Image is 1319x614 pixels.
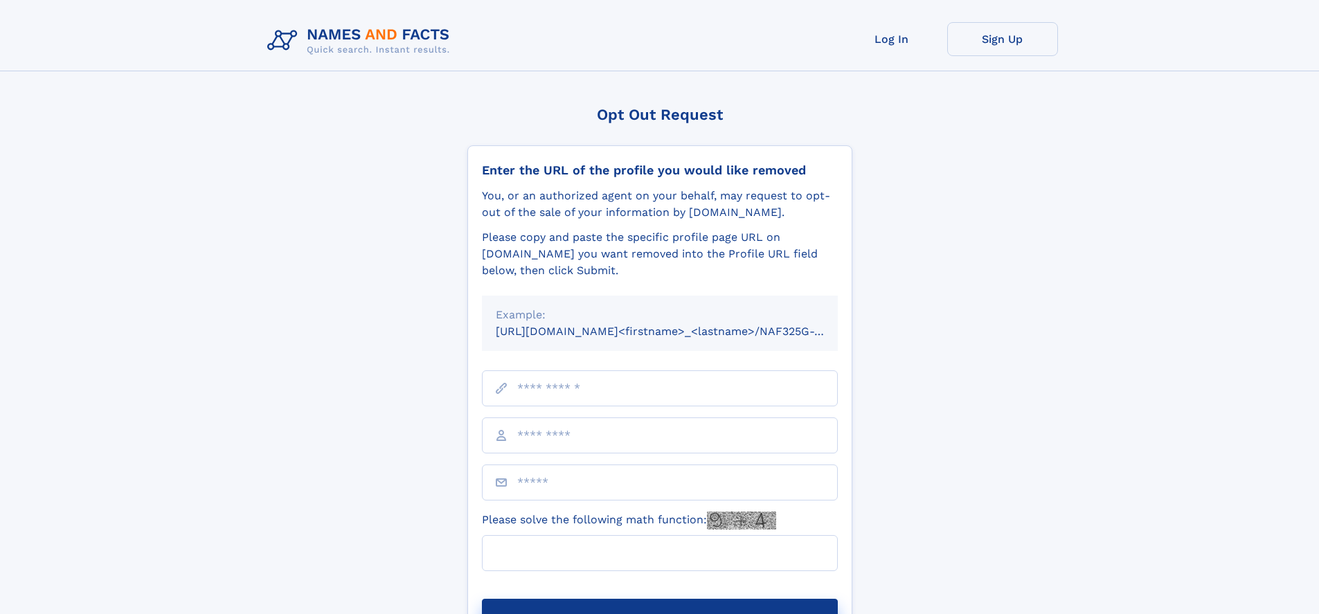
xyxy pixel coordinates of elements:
[496,307,824,323] div: Example:
[482,512,776,530] label: Please solve the following math function:
[262,22,461,60] img: Logo Names and Facts
[482,229,838,279] div: Please copy and paste the specific profile page URL on [DOMAIN_NAME] you want removed into the Pr...
[496,325,864,338] small: [URL][DOMAIN_NAME]<firstname>_<lastname>/NAF325G-xxxxxxxx
[482,163,838,178] div: Enter the URL of the profile you would like removed
[467,106,852,123] div: Opt Out Request
[836,22,947,56] a: Log In
[947,22,1058,56] a: Sign Up
[482,188,838,221] div: You, or an authorized agent on your behalf, may request to opt-out of the sale of your informatio...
